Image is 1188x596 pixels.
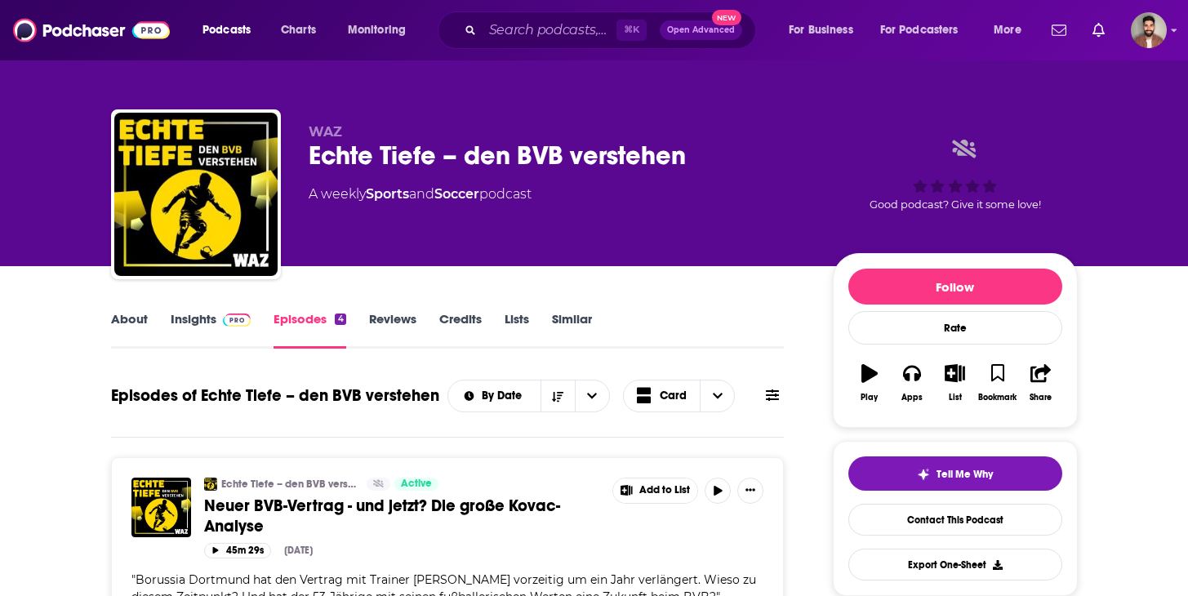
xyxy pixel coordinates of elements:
[284,545,313,556] div: [DATE]
[848,504,1062,536] a: Contact This Podcast
[777,17,874,43] button: open menu
[1131,12,1167,48] img: User Profile
[369,311,416,349] a: Reviews
[982,17,1042,43] button: open menu
[933,354,976,412] button: List
[977,354,1019,412] button: Bookmark
[667,26,735,34] span: Open Advanced
[335,314,345,325] div: 4
[1019,354,1061,412] button: Share
[616,20,647,41] span: ⌘ K
[541,380,575,411] button: Sort Direction
[575,380,609,411] button: open menu
[712,10,741,25] span: New
[737,478,763,504] button: Show More Button
[848,549,1062,580] button: Export One-Sheet
[1030,393,1052,403] div: Share
[202,19,251,42] span: Podcasts
[309,124,342,140] span: WAZ
[660,20,742,40] button: Open AdvancedNew
[917,468,930,481] img: tell me why sparkle
[281,19,316,42] span: Charts
[204,496,601,536] a: Neuer BVB-Vertrag - und jetzt? Die große Kovac-Analyse
[1131,12,1167,48] span: Logged in as calmonaghan
[434,186,479,202] a: Soccer
[482,390,527,402] span: By Date
[274,311,345,349] a: Episodes4
[848,311,1062,345] div: Rate
[401,476,432,492] span: Active
[1045,16,1073,44] a: Show notifications dropdown
[204,543,271,558] button: 45m 29s
[111,311,148,349] a: About
[870,198,1041,211] span: Good podcast? Give it some love!
[613,478,698,503] button: Show More Button
[937,468,993,481] span: Tell Me Why
[861,393,878,403] div: Play
[336,17,427,43] button: open menu
[348,19,406,42] span: Monitoring
[623,380,736,412] button: Choose View
[309,185,532,204] div: A weekly podcast
[111,385,439,406] h1: Episodes of Echte Tiefe – den BVB verstehen
[870,17,982,43] button: open menu
[447,380,610,412] h2: Choose List sort
[221,478,356,491] a: Echte Tiefe – den BVB verstehen
[1086,16,1111,44] a: Show notifications dropdown
[448,390,541,402] button: open menu
[223,314,251,327] img: Podchaser Pro
[483,17,616,43] input: Search podcasts, credits, & more...
[191,17,272,43] button: open menu
[114,113,278,276] img: Echte Tiefe – den BVB verstehen
[204,478,217,491] img: Echte Tiefe – den BVB verstehen
[848,269,1062,305] button: Follow
[171,311,251,349] a: InsightsPodchaser Pro
[453,11,772,49] div: Search podcasts, credits, & more...
[880,19,959,42] span: For Podcasters
[660,390,687,402] span: Card
[639,484,690,496] span: Add to List
[949,393,962,403] div: List
[13,15,170,46] img: Podchaser - Follow, Share and Rate Podcasts
[848,456,1062,491] button: tell me why sparkleTell Me Why
[552,311,592,349] a: Similar
[901,393,923,403] div: Apps
[994,19,1021,42] span: More
[1131,12,1167,48] button: Show profile menu
[505,311,529,349] a: Lists
[439,311,482,349] a: Credits
[394,478,438,491] a: Active
[270,17,326,43] a: Charts
[978,393,1017,403] div: Bookmark
[204,496,560,536] span: Neuer BVB-Vertrag - und jetzt? Die große Kovac-Analyse
[891,354,933,412] button: Apps
[789,19,853,42] span: For Business
[848,354,891,412] button: Play
[131,478,191,537] img: Neuer BVB-Vertrag - und jetzt? Die große Kovac-Analyse
[366,186,409,202] a: Sports
[833,124,1078,225] div: Good podcast? Give it some love!
[409,186,434,202] span: and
